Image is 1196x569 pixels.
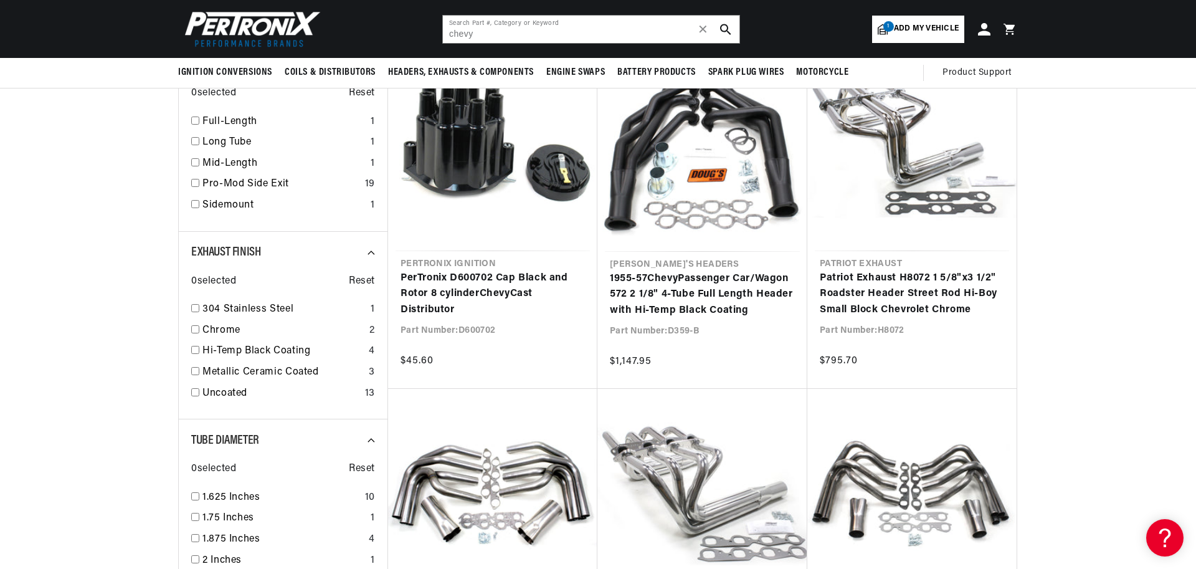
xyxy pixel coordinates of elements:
span: Reset [349,274,375,290]
div: 1 [371,156,375,172]
summary: Engine Swaps [540,58,611,87]
div: 1 [371,553,375,569]
a: 1Add my vehicle [872,16,964,43]
a: Mid-Length [202,156,366,172]
input: Search Part #, Category or Keyword [443,16,739,43]
a: 1.625 Inches [202,490,360,506]
summary: Coils & Distributors [278,58,382,87]
div: 1 [371,198,375,214]
span: Tube Diameter [191,434,259,447]
div: 3 [369,365,375,381]
span: 0 selected [191,274,236,290]
div: 2 [369,323,375,339]
span: Exhaust Finish [191,246,260,259]
div: 4 [369,343,375,360]
a: 1.75 Inches [202,510,366,527]
summary: Ignition Conversions [178,58,278,87]
span: Coils & Distributors [285,66,376,79]
span: 1 [883,21,894,32]
span: Spark Plug Wires [708,66,784,79]
a: Patriot Exhaust H8072 1 5/8"x3 1/2" Roadster Header Street Rod Hi-Boy Small Block Chevrolet Chrome [820,270,1004,318]
span: 0 selected [191,461,236,477]
div: 10 [365,490,375,506]
summary: Motorcycle [790,58,855,87]
span: Engine Swaps [546,66,605,79]
div: 1 [371,510,375,527]
summary: Product Support [942,58,1018,88]
a: Chrome [202,323,364,339]
summary: Spark Plug Wires [702,58,790,87]
div: 13 [365,386,375,402]
a: Sidemount [202,198,366,214]
span: Headers, Exhausts & Components [388,66,534,79]
span: Product Support [942,66,1012,80]
span: Battery Products [617,66,696,79]
a: Hi-Temp Black Coating [202,343,364,360]
a: 2 Inches [202,553,366,569]
div: 1 [371,114,375,130]
span: Motorcycle [796,66,848,79]
div: 1 [371,302,375,318]
a: Long Tube [202,135,366,151]
a: 1955-57ChevyPassenger Car/Wagon 572 2 1/8" 4-Tube Full Length Header with Hi-Temp Black Coating [610,271,795,319]
span: Add my vehicle [894,23,959,35]
a: Uncoated [202,386,360,402]
span: Reset [349,85,375,102]
a: Full-Length [202,114,366,130]
img: Pertronix [178,7,321,50]
a: Metallic Ceramic Coated [202,365,364,381]
div: 4 [369,532,375,548]
summary: Battery Products [611,58,702,87]
div: 19 [365,176,375,193]
span: 0 selected [191,85,236,102]
div: 1 [371,135,375,151]
span: Reset [349,461,375,477]
a: 1.875 Inches [202,532,364,548]
a: 304 Stainless Steel [202,302,366,318]
button: search button [712,16,739,43]
summary: Headers, Exhausts & Components [382,58,540,87]
a: PerTronix D600702 Cap Black and Rotor 8 cylinderChevyCast Distributor [401,270,585,318]
a: Pro-Mod Side Exit [202,176,360,193]
span: Ignition Conversions [178,66,272,79]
